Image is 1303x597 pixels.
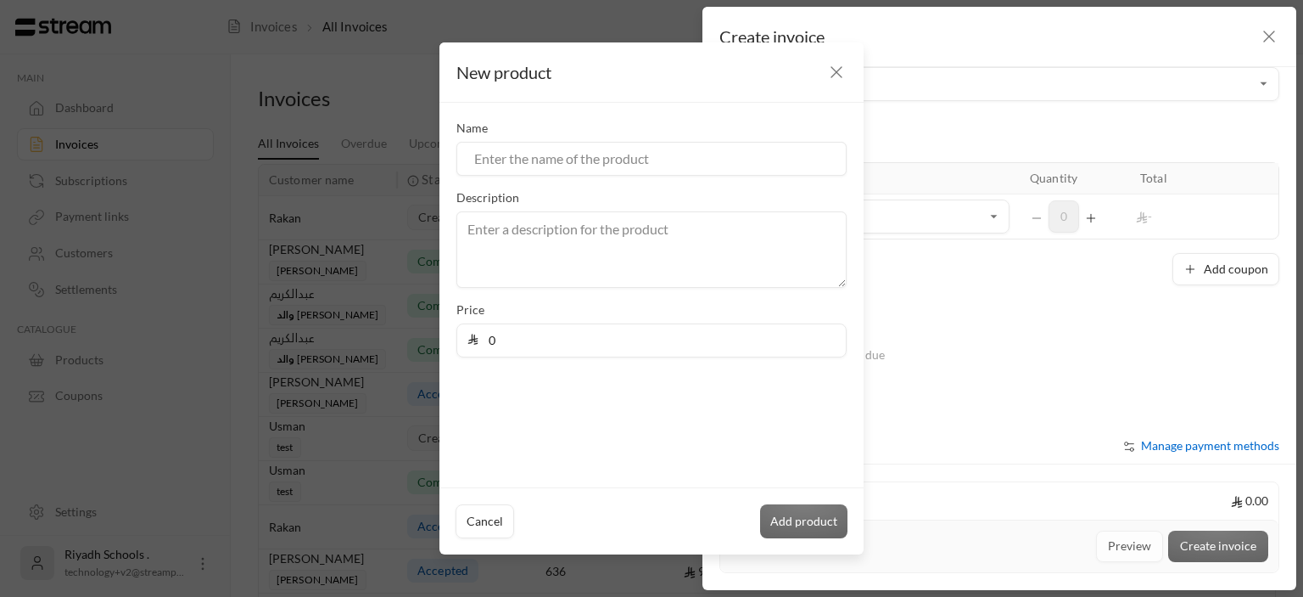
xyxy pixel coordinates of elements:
[456,504,514,538] button: Cancel
[478,324,836,357] input: Enter the price for the product
[456,189,519,206] label: Description
[456,120,488,137] label: Name
[456,142,847,176] input: Enter the name of the product
[456,301,484,318] label: Price
[456,62,551,82] span: New product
